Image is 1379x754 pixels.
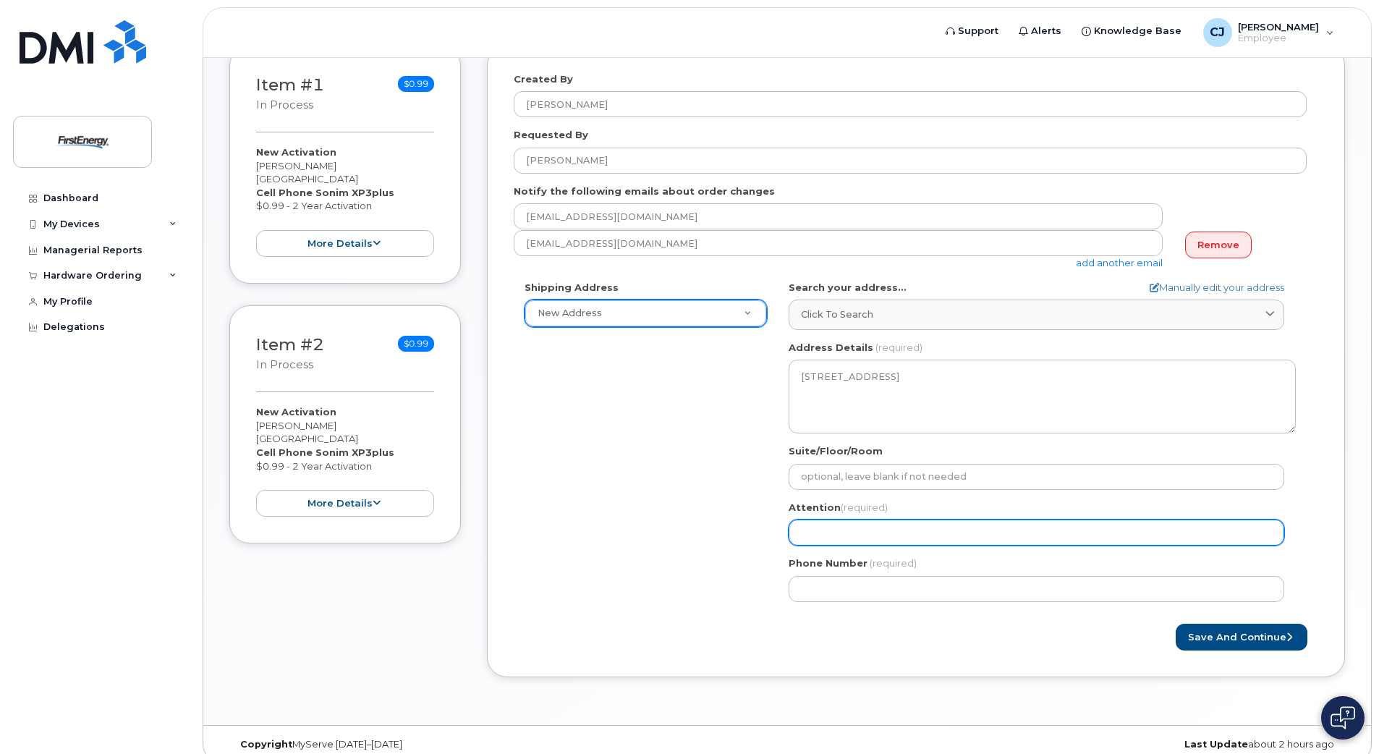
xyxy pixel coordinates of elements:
a: add another email [1076,257,1163,268]
a: Remove [1185,232,1252,258]
a: Knowledge Base [1072,17,1192,46]
small: in process [256,98,313,111]
a: New Address [525,300,766,326]
span: Support [958,24,998,38]
span: Click to search [801,308,873,321]
strong: Cell Phone Sonim XP3plus [256,187,394,198]
img: Open chat [1331,706,1355,729]
span: Employee [1238,33,1319,44]
a: Support [935,17,1009,46]
strong: New Activation [256,406,336,418]
div: [PERSON_NAME][GEOGRAPHIC_DATA] $0.99 - 2 Year Activation [256,145,434,257]
div: Corbin, Jason W [1193,18,1344,47]
label: Address Details [789,341,873,355]
input: Example: John Smith [514,148,1307,174]
label: Shipping Address [525,281,619,295]
span: (required) [870,557,917,569]
strong: Cell Phone Sonim XP3plus [256,446,394,458]
span: $0.99 [398,76,434,92]
span: Knowledge Base [1094,24,1181,38]
div: [PERSON_NAME][GEOGRAPHIC_DATA] $0.99 - 2 Year Activation [256,405,434,517]
a: Manually edit your address [1150,281,1284,295]
a: Alerts [1009,17,1072,46]
button: Save and Continue [1176,624,1307,651]
label: Notify the following emails about order changes [514,185,775,198]
label: Phone Number [789,556,867,570]
span: (required) [841,501,888,513]
span: New Address [538,308,602,318]
label: Suite/Floor/Room [789,444,883,458]
span: $0.99 [398,336,434,352]
input: Example: john@appleseed.com [514,203,1163,229]
strong: New Activation [256,146,336,158]
div: MyServe [DATE]–[DATE] [229,739,601,750]
label: Requested By [514,128,588,142]
label: Created By [514,72,573,86]
strong: Last Update [1184,739,1248,750]
input: Example: john@appleseed.com [514,230,1163,256]
label: Attention [789,501,888,514]
h3: Item #1 [256,76,324,113]
button: more details [256,490,434,517]
input: optional, leave blank if not needed [789,464,1284,490]
a: Click to search [789,300,1284,329]
strong: Copyright [240,739,292,750]
span: (required) [875,342,922,353]
button: more details [256,230,434,257]
div: about 2 hours ago [973,739,1345,750]
span: Alerts [1031,24,1061,38]
span: [PERSON_NAME] [1238,21,1319,33]
label: Search your address... [789,281,907,295]
small: in process [256,358,313,371]
h3: Item #2 [256,336,324,373]
span: CJ [1210,24,1225,41]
